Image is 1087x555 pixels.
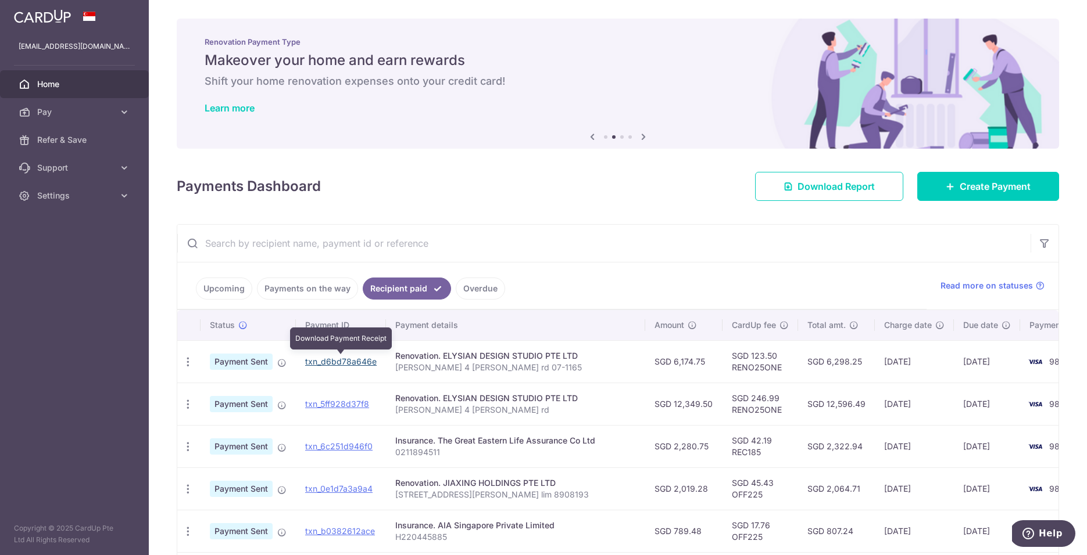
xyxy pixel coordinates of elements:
a: Read more on statuses [941,280,1045,291]
a: Download Report [755,172,903,201]
td: SGD 246.99 RENO25ONE [723,383,798,425]
td: SGD 45.43 OFF225 [723,467,798,510]
img: Renovation banner [177,19,1059,149]
img: Bank Card [1024,482,1047,496]
span: Charge date [884,319,932,331]
p: [PERSON_NAME] 4 [PERSON_NAME] rd [395,404,636,416]
img: Bank Card [1024,397,1047,411]
td: SGD 789.48 [645,510,723,552]
span: Pay [37,106,114,118]
td: SGD 2,064.71 [798,467,875,510]
span: Payment Sent [210,438,273,455]
a: Payments on the way [257,277,358,300]
div: Insurance. AIA Singapore Private Limited [395,520,636,531]
p: [STREET_ADDRESS][PERSON_NAME] lim 8908193 [395,489,636,500]
span: 9885 [1049,356,1070,366]
span: Payment Sent [210,396,273,412]
a: txn_b0382612ace [305,526,375,536]
td: [DATE] [875,383,954,425]
span: Status [210,319,235,331]
th: Payment ID [296,310,386,340]
a: Overdue [456,277,505,300]
span: Payment Sent [210,481,273,497]
td: SGD 6,174.75 [645,340,723,383]
span: CardUp fee [732,319,776,331]
h4: Payments Dashboard [177,176,321,197]
div: Renovation. ELYSIAN DESIGN STUDIO PTE LTD [395,392,636,404]
span: Due date [963,319,998,331]
td: [DATE] [954,383,1020,425]
h5: Makeover your home and earn rewards [205,51,1031,70]
td: [DATE] [875,425,954,467]
td: SGD 17.76 OFF225 [723,510,798,552]
img: Bank Card [1024,355,1047,369]
td: SGD 42.19 REC185 [723,425,798,467]
iframe: Opens a widget where you can find more information [1012,520,1075,549]
a: txn_5ff928d37f8 [305,399,369,409]
td: SGD 123.50 RENO25ONE [723,340,798,383]
span: Home [37,78,114,90]
span: Total amt. [807,319,846,331]
a: txn_d6bd78a646e [305,356,377,366]
span: Payment Sent [210,523,273,539]
td: [DATE] [875,340,954,383]
div: Renovation. ELYSIAN DESIGN STUDIO PTE LTD [395,350,636,362]
h6: Shift your home renovation expenses onto your credit card! [205,74,1031,88]
span: 9885 [1049,484,1070,493]
a: Learn more [205,102,255,114]
td: SGD 2,019.28 [645,467,723,510]
td: SGD 12,596.49 [798,383,875,425]
input: Search by recipient name, payment id or reference [177,225,1031,262]
p: Renovation Payment Type [205,37,1031,46]
span: Download Report [798,179,875,193]
a: txn_6c251d946f0 [305,441,373,451]
p: [PERSON_NAME] 4 [PERSON_NAME] rd 07-1165 [395,362,636,373]
span: Refer & Save [37,134,114,146]
a: Upcoming [196,277,252,300]
span: Payment Sent [210,354,273,370]
a: Create Payment [917,172,1059,201]
span: Settings [37,190,114,201]
td: [DATE] [954,425,1020,467]
div: Insurance. The Great Eastern Life Assurance Co Ltd [395,435,636,446]
img: Bank Card [1024,439,1047,453]
td: SGD 6,298.25 [798,340,875,383]
a: txn_0e1d7a3a9a4 [305,484,373,493]
span: Read more on statuses [941,280,1033,291]
td: SGD 2,280.75 [645,425,723,467]
div: Download Payment Receipt [290,327,392,349]
span: 9885 [1049,399,1070,409]
span: Create Payment [960,179,1031,193]
td: [DATE] [875,467,954,510]
span: Amount [655,319,684,331]
td: [DATE] [875,510,954,552]
th: Payment details [386,310,645,340]
div: Renovation. JIAXING HOLDINGS PTE LTD [395,477,636,489]
p: [EMAIL_ADDRESS][DOMAIN_NAME] [19,41,130,52]
td: [DATE] [954,340,1020,383]
td: SGD 2,322.94 [798,425,875,467]
p: 0211894511 [395,446,636,458]
p: H220445885 [395,531,636,543]
img: CardUp [14,9,71,23]
td: [DATE] [954,467,1020,510]
td: SGD 12,349.50 [645,383,723,425]
span: 9885 [1049,441,1070,451]
td: [DATE] [954,510,1020,552]
a: Recipient paid [363,277,451,300]
span: Support [37,162,114,174]
td: SGD 807.24 [798,510,875,552]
